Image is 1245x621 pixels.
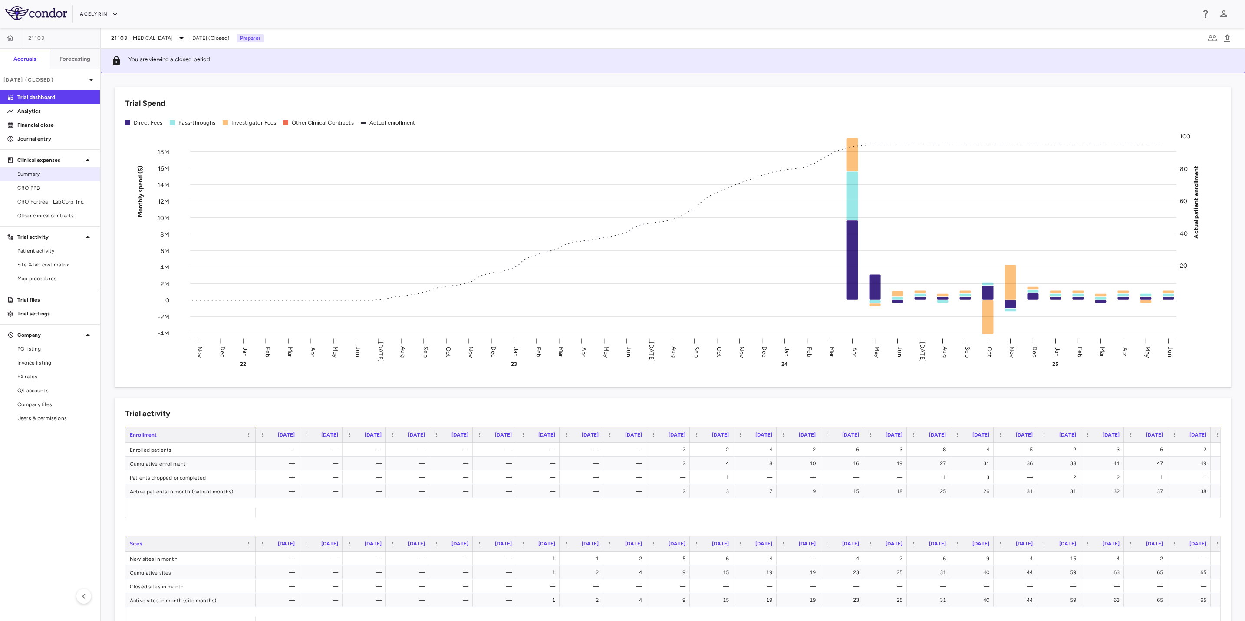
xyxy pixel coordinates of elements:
div: — [481,457,512,470]
div: 4 [828,552,859,565]
span: [DATE] [1016,541,1033,547]
span: [DATE] [886,541,902,547]
span: 21103 [111,35,128,42]
span: [DATE] [1103,432,1120,438]
div: — [871,470,902,484]
div: 1 [915,470,946,484]
span: Map procedures [17,275,93,283]
tspan: 0 [165,296,169,304]
tspan: 12M [158,197,169,205]
tspan: 80 [1180,165,1188,172]
div: 2 [1132,552,1163,565]
span: [DATE] [625,432,642,438]
div: 9 [958,552,989,565]
span: Company files [17,401,93,408]
div: 40 [958,565,989,579]
span: [DATE] [1016,432,1033,438]
span: [DATE] [972,432,989,438]
div: 8 [741,457,772,470]
text: Dec [490,346,497,357]
div: — [263,579,295,593]
div: — [784,552,816,565]
div: Patients dropped or completed [125,470,256,484]
text: Apr [851,347,858,356]
p: Analytics [17,107,93,115]
div: 49 [1175,457,1206,470]
div: 37 [1132,484,1163,498]
div: 4 [1088,552,1120,565]
div: 3 [958,470,989,484]
div: 4 [611,565,642,579]
text: 23 [511,361,517,367]
text: Nov [196,346,204,358]
div: 3 [698,484,729,498]
p: Trial dashboard [17,93,93,101]
div: — [437,470,468,484]
span: Other clinical contracts [17,212,93,220]
text: May [1144,346,1151,358]
div: — [611,484,642,498]
text: Sep [964,346,971,357]
div: — [1001,470,1033,484]
h6: Forecasting [59,55,91,63]
div: — [437,565,468,579]
text: Dec [219,346,226,357]
div: Pass-throughs [178,119,216,127]
span: [DATE] [1146,541,1163,547]
div: 2 [1045,470,1076,484]
div: 41 [1088,457,1120,470]
div: — [481,552,512,565]
div: — [1175,552,1206,565]
span: [DATE] [972,541,989,547]
span: Sites [130,541,142,547]
div: 2 [1088,470,1120,484]
text: Oct [986,346,993,357]
span: [DATE] [582,541,599,547]
p: You are viewing a closed period. [128,56,212,66]
span: Patient activity [17,247,93,255]
text: Jun [354,347,362,357]
img: logo-full-SnFGN8VE.png [5,6,67,20]
div: Enrolled patients [125,443,256,456]
div: 4 [698,457,729,470]
div: 2 [654,443,685,457]
div: 31 [958,457,989,470]
text: [DATE] [919,342,926,362]
div: — [524,443,555,457]
div: Cumulative sites [125,565,256,579]
div: — [263,443,295,457]
div: — [263,552,295,565]
p: [DATE] (Closed) [3,76,86,84]
span: CRO Fortrea - LabCorp, Inc. [17,198,93,206]
text: Apr [1121,347,1129,356]
div: Active sites in month (site months) [125,593,256,607]
tspan: 60 [1180,197,1187,205]
div: 65 [1132,565,1163,579]
span: [DATE] [755,541,772,547]
text: Mar [828,346,836,357]
span: 21103 [28,35,45,42]
div: — [437,443,468,457]
tspan: Actual patient enrollment [1192,165,1200,238]
text: Jun [896,347,903,357]
span: FX rates [17,373,93,381]
div: 15 [1045,552,1076,565]
div: — [828,470,859,484]
div: — [567,470,599,484]
text: Nov [1008,346,1016,358]
div: — [263,457,295,470]
text: Jun [1166,347,1174,357]
div: Actual enrollment [369,119,415,127]
div: — [524,484,555,498]
span: [DATE] [929,541,946,547]
text: Jan [783,347,790,356]
text: Jan [512,347,520,356]
div: 2 [611,552,642,565]
span: [DATE] (Closed) [190,34,229,42]
tspan: 6M [161,247,169,254]
text: May [873,346,881,358]
p: Clinical expenses [17,156,82,164]
div: 31 [1045,484,1076,498]
text: Oct [715,346,723,357]
span: [DATE] [538,432,555,438]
